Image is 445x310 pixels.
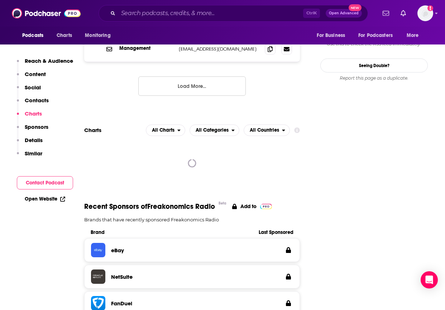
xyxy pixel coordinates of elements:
[91,229,247,235] span: Brand
[57,30,72,41] span: Charts
[421,271,438,288] div: Open Intercom Messenger
[91,243,105,257] img: eBay logo
[111,273,133,280] h3: NetSuite
[303,9,320,18] span: Ctrl K
[91,269,105,284] img: NetSuite logo
[17,137,43,150] button: Details
[84,202,215,211] span: Recent Sponsors of Freakonomics Radio
[312,29,354,42] button: open menu
[25,123,48,130] p: Sponsors
[358,30,393,41] span: For Podcasters
[196,128,229,133] span: All Categories
[25,97,49,104] p: Contacts
[407,30,419,41] span: More
[17,29,53,42] button: open menu
[219,201,226,206] div: Beta
[146,125,185,136] button: open menu
[320,58,428,72] a: Seeing Double?
[417,5,433,21] button: Show profile menu
[80,29,120,42] button: open menu
[417,5,433,21] span: Logged in as evankrask
[329,11,359,15] span: Open Advanced
[17,84,41,97] button: Social
[17,57,73,71] button: Reach & Audience
[190,125,239,136] h2: Categories
[250,128,279,133] span: All Countries
[111,247,124,254] h3: eBay
[52,29,76,42] a: Charts
[380,7,392,19] a: Show notifications dropdown
[25,150,42,157] p: Similar
[25,57,73,64] p: Reach & Audience
[17,150,42,163] button: Similar
[12,6,81,20] img: Podchaser - Follow, Share and Rate Podcasts
[190,125,239,136] button: open menu
[247,229,293,235] span: Last Sponsored
[25,196,65,202] a: Open Website
[179,46,259,52] p: [EMAIL_ADDRESS][DOMAIN_NAME]
[17,123,48,137] button: Sponsors
[317,30,345,41] span: For Business
[22,30,43,41] span: Podcasts
[99,5,368,22] div: Search podcasts, credits, & more...
[260,204,272,209] img: Pro Logo
[146,125,185,136] h2: Platforms
[240,203,257,210] p: Add to
[354,29,403,42] button: open menu
[25,84,41,91] p: Social
[402,29,428,42] button: open menu
[138,76,246,96] button: Load More...
[232,202,272,211] a: Add to
[17,110,42,123] button: Charts
[84,127,101,133] h2: Charts
[85,30,110,41] span: Monitoring
[326,9,362,18] button: Open AdvancedNew
[349,4,362,11] span: New
[17,71,46,84] button: Content
[84,217,300,222] p: Brands that have recently sponsored Freakonomics Radio
[119,45,173,51] p: Management
[118,8,303,19] input: Search podcasts, credits, & more...
[244,125,290,136] button: open menu
[152,128,174,133] span: All Charts
[111,300,132,307] h3: FanDuel
[17,176,73,189] button: Contact Podcast
[320,75,428,81] div: Report this page as a duplicate.
[25,110,42,117] p: Charts
[244,125,290,136] h2: Countries
[417,5,433,21] img: User Profile
[398,7,409,19] a: Show notifications dropdown
[17,97,49,110] button: Contacts
[25,71,46,77] p: Content
[427,5,433,11] svg: Add a profile image
[25,137,43,144] p: Details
